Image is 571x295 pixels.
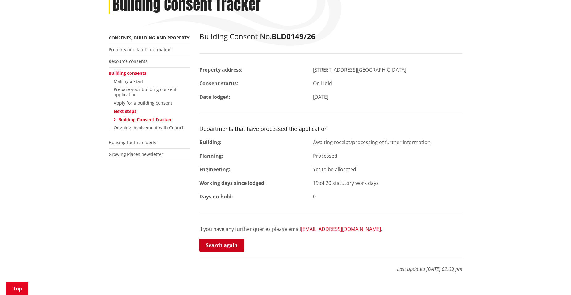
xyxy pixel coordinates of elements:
[114,125,185,131] a: Ongoing involvement with Council
[308,193,467,200] div: 0
[109,58,148,64] a: Resource consents
[199,139,222,146] strong: Building:
[308,166,467,173] div: Yet to be allocated
[109,47,172,52] a: Property and land information
[199,259,462,273] p: Last updated [DATE] 02:09 pm
[308,152,467,160] div: Processed
[308,139,467,146] div: Awaiting receipt/processing of further information
[199,180,266,186] strong: Working days since lodged:
[199,32,462,41] h2: Building Consent No.
[109,35,190,41] a: Consents, building and property
[308,93,467,101] div: [DATE]
[308,179,467,187] div: 19 of 20 statutory work days
[109,151,163,157] a: Growing Places newsletter
[199,126,462,132] h3: Departments that have processed the application
[6,282,28,295] a: Top
[114,100,172,106] a: Apply for a building consent
[114,108,136,114] a: Next steps
[308,80,467,87] div: On Hold
[114,78,143,84] a: Making a start
[308,66,467,73] div: [STREET_ADDRESS][GEOGRAPHIC_DATA]
[199,93,230,100] strong: Date lodged:
[199,193,233,200] strong: Days on hold:
[199,152,223,159] strong: Planning:
[199,166,230,173] strong: Engineering:
[199,239,244,252] a: Search again
[199,66,243,73] strong: Property address:
[301,226,381,232] a: [EMAIL_ADDRESS][DOMAIN_NAME]
[199,225,462,233] p: If you have any further queries please email .
[118,117,172,123] a: Building Consent Tracker
[272,31,315,41] strong: BLD0149/26
[199,80,238,87] strong: Consent status:
[109,70,146,76] a: Building consents
[114,86,177,98] a: Prepare your building consent application
[543,269,565,291] iframe: Messenger Launcher
[109,139,156,145] a: Housing for the elderly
